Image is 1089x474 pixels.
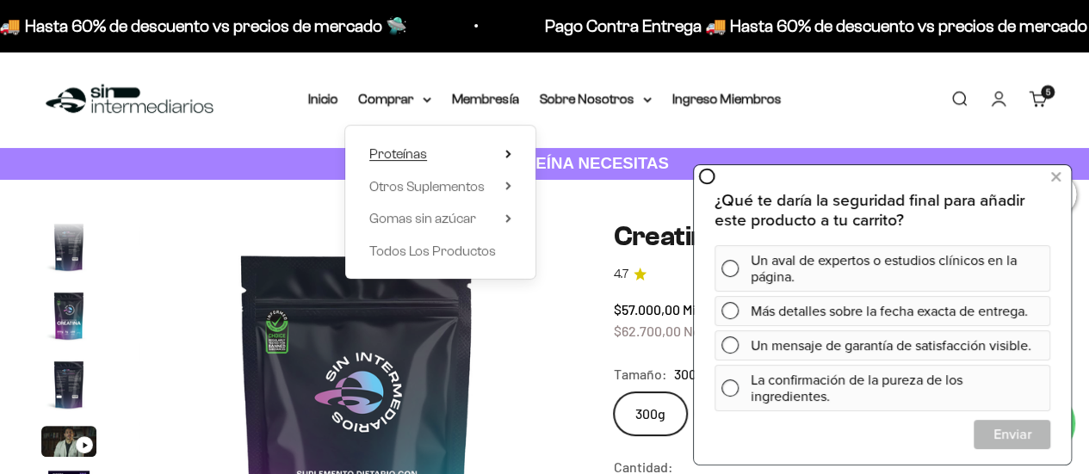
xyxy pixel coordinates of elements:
span: 5 [1046,88,1050,96]
summary: Sobre Nosotros [540,88,652,110]
span: No Miembro [684,323,756,339]
span: $57.000,00 [614,301,680,317]
summary: Otros Suplementos [369,175,511,198]
button: Ir al artículo 3 [41,288,96,348]
img: Creatina Monohidrato [41,288,96,343]
strong: CUANTA PROTEÍNA NECESITAS [420,154,669,172]
span: $62.700,00 [614,323,681,339]
a: Ingreso Miembros [672,91,782,106]
summary: Comprar [359,88,431,110]
legend: Tamaño: [614,363,667,385]
button: Ir al artículo 2 [41,219,96,280]
iframe: zigpoll-iframe [694,163,1071,465]
span: Proteínas [369,146,427,161]
button: Ir al artículo 5 [41,426,96,462]
span: Otros Suplementos [369,179,485,194]
h1: Creatina Monohidrato [614,221,1048,251]
summary: Proteínas [369,143,511,165]
img: Creatina Monohidrato [41,219,96,274]
summary: Gomas sin azúcar [369,207,511,230]
a: Membresía [452,91,519,106]
a: Todos Los Productos [369,240,511,262]
img: Creatina Monohidrato [41,357,96,412]
span: Gomas sin azúcar [369,211,476,225]
p: Pago Contra Entrega 🚚 Hasta 60% de descuento vs precios de mercado 🛸 [381,12,949,40]
span: 300g [674,363,704,385]
span: Todos Los Productos [369,243,496,258]
a: 4.74.7 de 5.0 estrellas [614,265,1048,284]
span: 4.7 [614,265,628,284]
button: Ir al artículo 4 [41,357,96,417]
span: Miembro [683,301,735,317]
a: Inicio [308,91,338,106]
